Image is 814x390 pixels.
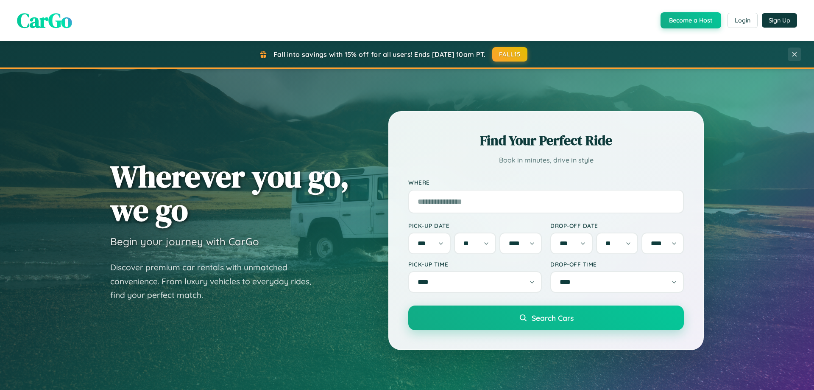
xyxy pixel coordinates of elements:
h2: Find Your Perfect Ride [408,131,684,150]
span: Search Cars [532,313,574,323]
p: Book in minutes, drive in style [408,154,684,166]
button: Search Cars [408,306,684,330]
span: CarGo [17,6,72,34]
h1: Wherever you go, we go [110,160,349,227]
span: Fall into savings with 15% off for all users! Ends [DATE] 10am PT. [273,50,486,59]
h3: Begin your journey with CarGo [110,235,259,248]
label: Where [408,179,684,186]
button: Become a Host [661,12,721,28]
label: Drop-off Date [550,222,684,229]
label: Pick-up Date [408,222,542,229]
p: Discover premium car rentals with unmatched convenience. From luxury vehicles to everyday rides, ... [110,261,322,302]
button: Login [728,13,758,28]
button: Sign Up [762,13,797,28]
label: Pick-up Time [408,261,542,268]
button: FALL15 [492,47,528,62]
label: Drop-off Time [550,261,684,268]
